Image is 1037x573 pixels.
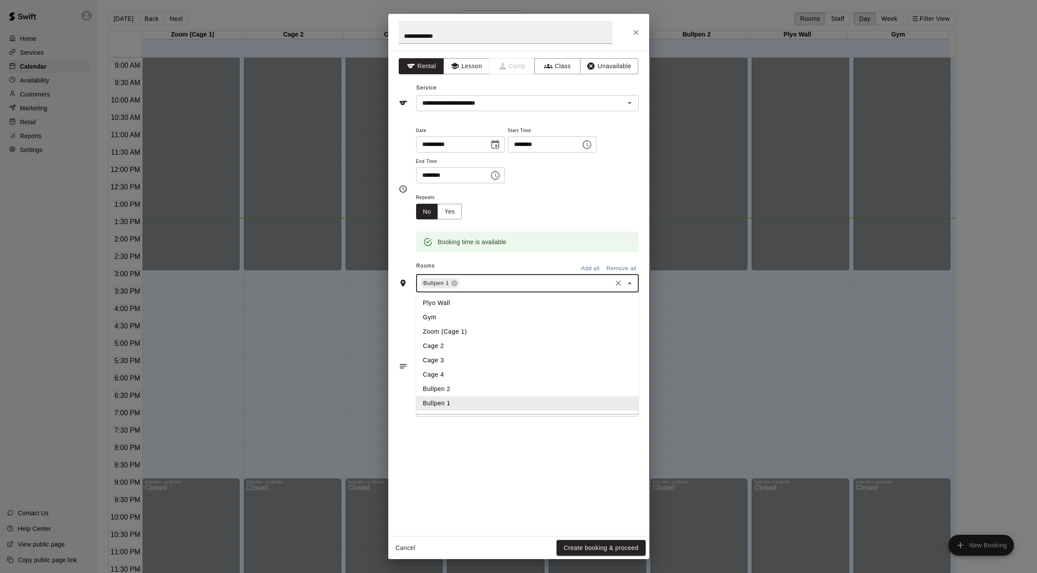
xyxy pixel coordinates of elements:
[624,97,636,109] button: Open
[416,204,462,220] div: outlined button group
[420,278,460,288] div: Bullpen 1
[399,99,407,107] svg: Service
[416,263,435,269] span: Rooms
[490,58,535,74] span: Camps can only be created in the Services page
[416,192,469,204] span: Repeats
[437,204,462,220] button: Yes
[487,167,504,184] button: Choose time, selected time is 9:00 PM
[578,136,596,153] button: Choose time, selected time is 8:00 PM
[416,156,505,168] span: End Time
[416,204,438,220] button: No
[624,277,636,289] button: Close
[416,339,639,353] li: Cage 2
[416,296,639,310] li: Plyo Wall
[580,58,638,74] button: Unavailable
[416,396,639,411] li: Bullpen 1
[399,362,407,371] svg: Notes
[604,262,639,275] button: Remove all
[628,25,644,40] button: Close
[416,310,639,325] li: Gym
[416,325,639,339] li: Zoom (Cage 1)
[399,185,407,193] svg: Timing
[612,277,624,289] button: Clear
[577,262,604,275] button: Add all
[443,58,489,74] button: Lesson
[420,279,453,288] span: Bullpen 1
[399,58,444,74] button: Rental
[438,234,507,250] div: Booking time is available
[557,540,645,556] button: Create booking & proceed
[487,136,504,153] button: Choose date, selected date is Sep 9, 2025
[392,540,420,556] button: Cancel
[416,353,639,368] li: Cage 3
[399,279,407,288] svg: Rooms
[416,125,505,137] span: Date
[508,125,597,137] span: Start Time
[416,368,639,382] li: Cage 4
[416,85,437,91] span: Service
[416,382,639,396] li: Bullpen 2
[534,58,580,74] button: Class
